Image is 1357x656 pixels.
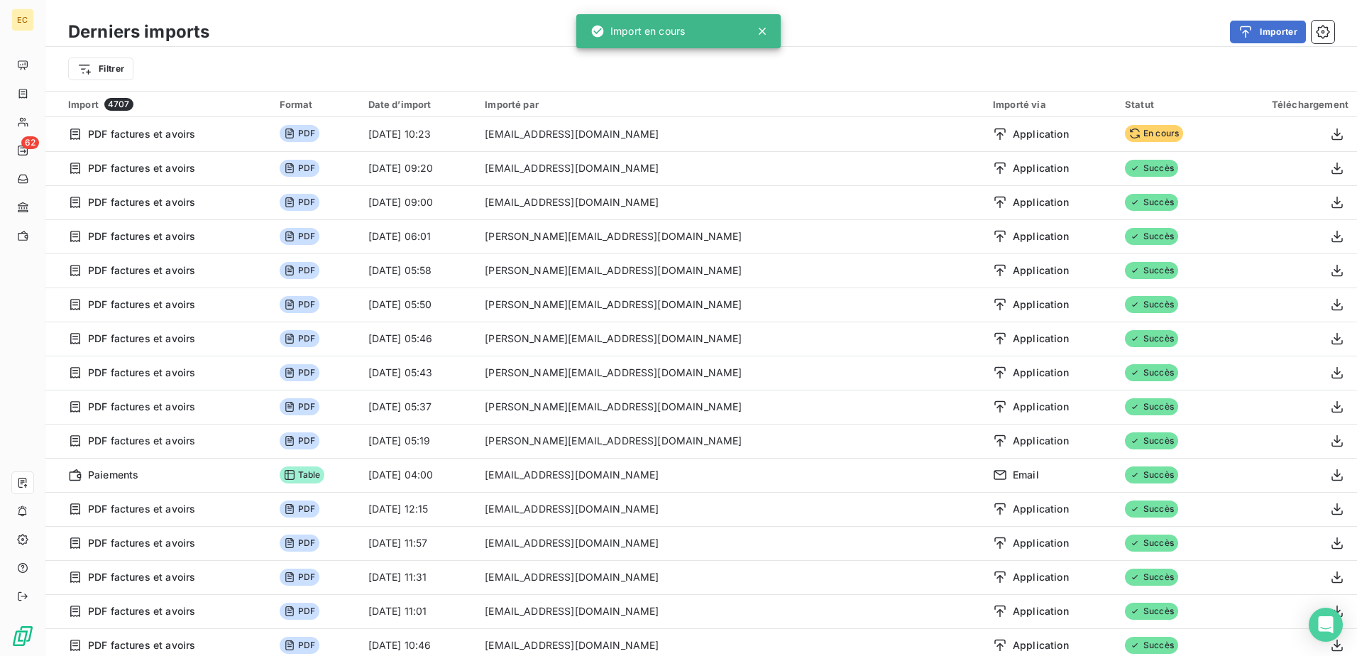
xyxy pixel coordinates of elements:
td: [DATE] 11:01 [360,594,477,628]
span: Succès [1125,296,1178,313]
td: [PERSON_NAME][EMAIL_ADDRESS][DOMAIN_NAME] [476,322,984,356]
td: [DATE] 05:50 [360,288,477,322]
td: [DATE] 05:19 [360,424,477,458]
span: 4707 [104,98,133,111]
span: Succès [1125,466,1178,483]
td: [EMAIL_ADDRESS][DOMAIN_NAME] [476,458,984,492]
span: PDF factures et avoirs [88,161,195,175]
span: Succès [1125,160,1178,177]
span: Succès [1125,398,1178,415]
span: PDF [280,228,319,245]
span: Application [1013,127,1069,141]
span: PDF factures et avoirs [88,332,195,346]
span: PDF factures et avoirs [88,604,195,618]
td: [PERSON_NAME][EMAIL_ADDRESS][DOMAIN_NAME] [476,356,984,390]
div: Importé via [993,99,1108,110]
td: [DATE] 05:43 [360,356,477,390]
button: Importer [1230,21,1306,43]
td: [PERSON_NAME][EMAIL_ADDRESS][DOMAIN_NAME] [476,390,984,424]
span: Succès [1125,262,1178,279]
td: [EMAIL_ADDRESS][DOMAIN_NAME] [476,492,984,526]
td: [EMAIL_ADDRESS][DOMAIN_NAME] [476,151,984,185]
td: [PERSON_NAME][EMAIL_ADDRESS][DOMAIN_NAME] [476,253,984,288]
span: Application [1013,400,1069,414]
span: Application [1013,297,1069,312]
span: Application [1013,536,1069,550]
td: [EMAIL_ADDRESS][DOMAIN_NAME] [476,117,984,151]
td: [DATE] 11:31 [360,560,477,594]
td: [DATE] 09:00 [360,185,477,219]
span: Application [1013,604,1069,618]
td: [DATE] 06:01 [360,219,477,253]
span: PDF [280,125,319,142]
span: Application [1013,263,1069,278]
span: Succès [1125,330,1178,347]
td: [PERSON_NAME][EMAIL_ADDRESS][DOMAIN_NAME] [476,219,984,253]
span: PDF factures et avoirs [88,127,195,141]
div: Open Intercom Messenger [1309,608,1343,642]
span: Table [280,466,325,483]
td: [PERSON_NAME][EMAIL_ADDRESS][DOMAIN_NAME] [476,288,984,322]
td: [DATE] 05:46 [360,322,477,356]
div: Format [280,99,351,110]
span: PDF factures et avoirs [88,366,195,380]
span: 62 [21,136,39,149]
div: EC [11,9,34,31]
td: [PERSON_NAME][EMAIL_ADDRESS][DOMAIN_NAME] [476,424,984,458]
span: PDF [280,398,319,415]
span: PDF factures et avoirs [88,229,195,244]
span: PDF factures et avoirs [88,400,195,414]
span: Application [1013,366,1069,380]
td: [EMAIL_ADDRESS][DOMAIN_NAME] [476,560,984,594]
span: PDF [280,160,319,177]
img: Logo LeanPay [11,625,34,647]
span: PDF [280,603,319,620]
td: [EMAIL_ADDRESS][DOMAIN_NAME] [476,526,984,560]
span: Application [1013,332,1069,346]
span: PDF [280,569,319,586]
span: PDF [280,330,319,347]
div: Date d’import [368,99,468,110]
span: Email [1013,468,1039,482]
span: PDF factures et avoirs [88,638,195,652]
h3: Derniers imports [68,19,209,45]
span: PDF factures et avoirs [88,263,195,278]
span: Succès [1125,194,1178,211]
td: [EMAIL_ADDRESS][DOMAIN_NAME] [476,594,984,628]
span: Application [1013,161,1069,175]
span: Succès [1125,228,1178,245]
span: Succès [1125,535,1178,552]
span: Succès [1125,364,1178,381]
button: Filtrer [68,58,133,80]
td: [DATE] 05:37 [360,390,477,424]
span: PDF factures et avoirs [88,434,195,448]
td: [DATE] 12:15 [360,492,477,526]
div: Téléchargement [1232,99,1348,110]
td: [DATE] 05:58 [360,253,477,288]
span: En cours [1125,125,1183,142]
span: PDF [280,501,319,518]
span: PDF [280,432,319,449]
span: Application [1013,570,1069,584]
div: Statut [1125,99,1215,110]
span: PDF [280,364,319,381]
span: Application [1013,195,1069,209]
span: Succès [1125,432,1178,449]
span: Application [1013,502,1069,516]
div: Import [68,98,263,111]
span: PDF factures et avoirs [88,195,195,209]
span: Application [1013,434,1069,448]
td: [DATE] 04:00 [360,458,477,492]
span: Succès [1125,501,1178,518]
td: [DATE] 10:23 [360,117,477,151]
span: PDF [280,535,319,552]
span: Succès [1125,637,1178,654]
span: PDF [280,262,319,279]
span: PDF [280,637,319,654]
span: PDF factures et avoirs [88,570,195,584]
span: PDF [280,296,319,313]
td: [DATE] 11:57 [360,526,477,560]
span: PDF factures et avoirs [88,536,195,550]
div: Import en cours [590,18,685,44]
span: PDF factures et avoirs [88,297,195,312]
